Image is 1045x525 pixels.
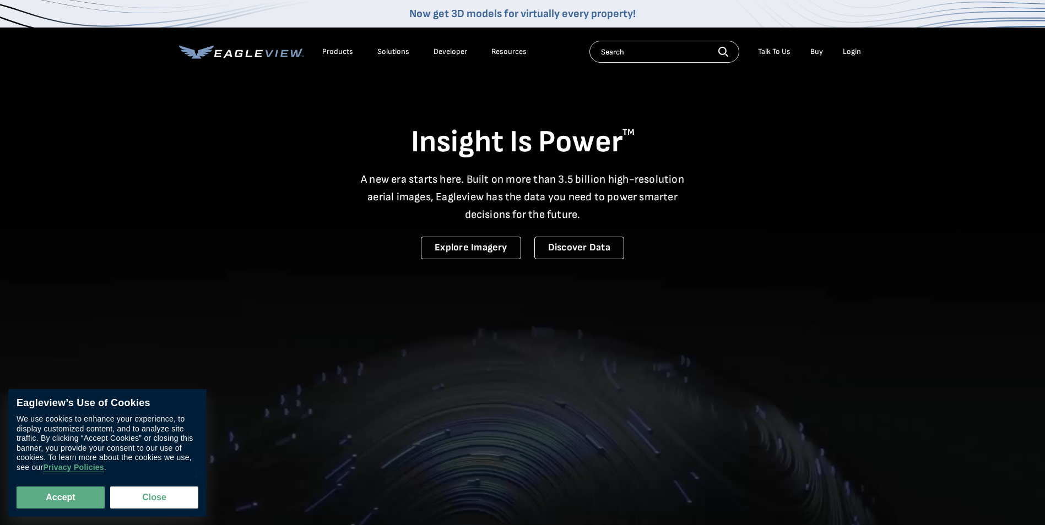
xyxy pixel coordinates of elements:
[110,486,198,508] button: Close
[622,127,635,138] sup: TM
[43,463,104,473] a: Privacy Policies
[491,47,527,57] div: Resources
[322,47,353,57] div: Products
[409,7,636,20] a: Now get 3D models for virtually every property!
[810,47,823,57] a: Buy
[354,171,691,223] p: A new era starts here. Built on more than 3.5 billion high-resolution aerial images, Eagleview ha...
[377,47,409,57] div: Solutions
[843,47,861,57] div: Login
[534,237,624,259] a: Discover Data
[421,237,521,259] a: Explore Imagery
[179,123,867,162] h1: Insight Is Power
[758,47,790,57] div: Talk To Us
[434,47,467,57] a: Developer
[17,415,198,473] div: We use cookies to enhance your experience, to display customized content, and to analyze site tra...
[589,41,739,63] input: Search
[17,397,198,409] div: Eagleview’s Use of Cookies
[17,486,105,508] button: Accept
